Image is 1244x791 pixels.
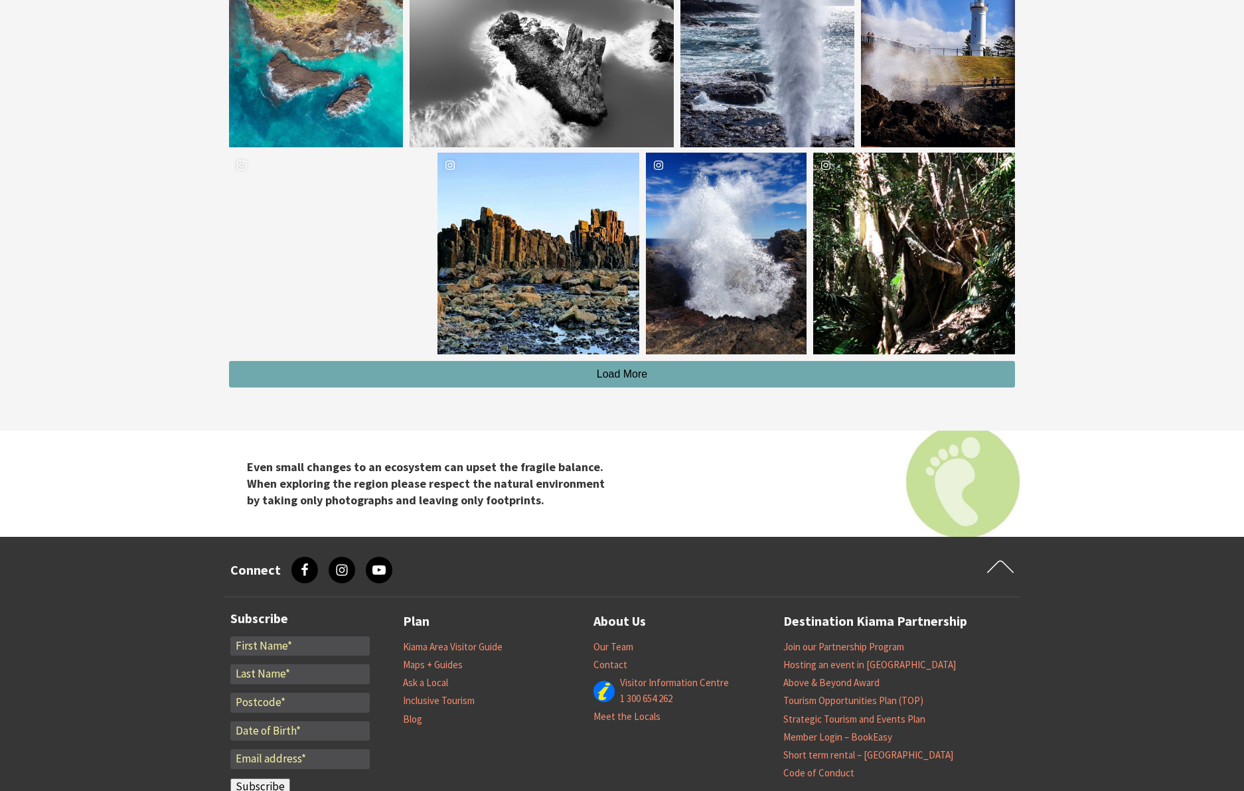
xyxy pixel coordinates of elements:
[403,713,422,726] a: Blog
[620,676,729,689] a: Visitor Information Centre
[437,153,639,354] button: image gallery, click to learn more about photo: #unusual pic of #cathedralrocks #kiama #sonyalpha...
[403,694,475,707] a: Inclusive Tourism
[443,158,457,173] svg: instagram icon
[818,158,833,173] svg: instagram icon
[651,158,666,173] svg: instagram icon
[230,749,370,769] input: Email address*
[403,676,448,689] a: Ask a Local
[403,611,429,632] a: Plan
[229,361,1015,388] button: Load more images
[783,611,967,632] a: Destination Kiama Partnership
[230,693,370,713] input: Postcode*
[783,713,925,726] a: Strategic Tourism and Events Plan
[783,731,892,744] a: Member Login – BookEasy
[230,636,370,656] input: First Name*
[646,153,806,354] button: image gallery, click to learn more about photo: 📍Timing . . . . . . #kiama #blowhole #wollongong ...
[403,658,463,672] a: Maps + Guides
[593,658,627,672] a: Contact
[403,640,503,654] a: Kiama Area Visitor Guide
[230,562,281,578] h3: Connect
[230,721,370,741] input: Date of Birth*
[230,664,370,684] input: Last Name*
[234,158,249,173] svg: instagram icon
[230,611,370,626] h3: Subscribe
[593,710,661,723] a: Meet the Locals
[783,749,953,780] a: Short term rental – [GEOGRAPHIC_DATA] Code of Conduct
[783,640,904,654] a: Join our Partnership Program
[813,153,1015,354] button: image gallery, click to learn more about photo: May be difficult to see, but there is a pathway t...
[593,640,633,654] a: Our Team
[783,658,956,672] a: Hosting an event in [GEOGRAPHIC_DATA]
[247,459,605,508] strong: Even small changes to an ecosystem can upset the fragile balance. When exploring the region pleas...
[593,611,646,632] a: About Us
[620,692,672,705] a: 1 300 654 262
[783,694,923,707] a: Tourism Opportunities Plan (TOP)
[229,153,431,354] button: image gallery, click to learn more about photo: 🌊 The #KiamaBlowhole 💦 • • • • #Kiama #NSW kiaman...
[783,676,880,689] a: Above & Beyond Award
[597,368,648,380] span: Load More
